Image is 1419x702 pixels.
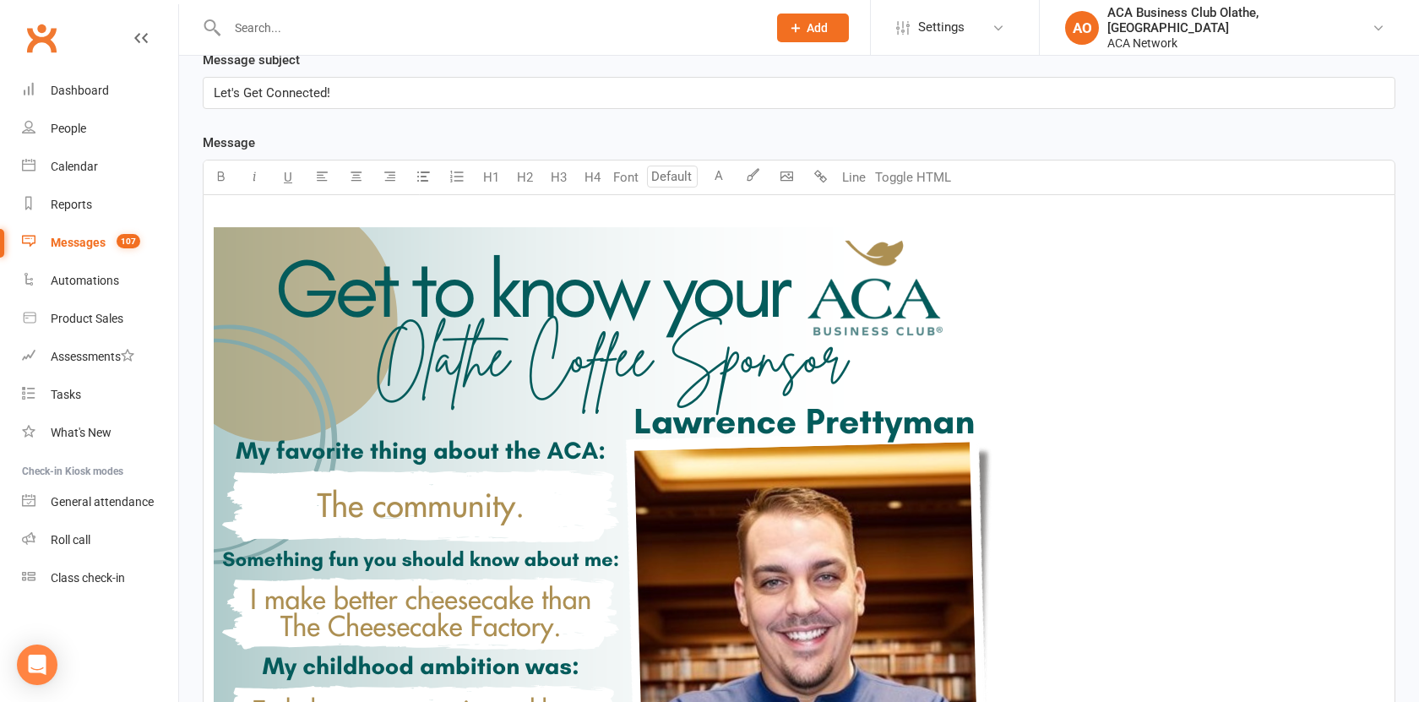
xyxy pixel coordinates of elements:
div: ACA Network [1107,35,1372,51]
a: Tasks [22,376,178,414]
a: Class kiosk mode [22,559,178,597]
input: Default [647,166,698,188]
div: AO [1065,11,1099,45]
span: Let's Get Connected! [214,85,330,101]
a: Calendar [22,148,178,186]
button: Add [777,14,849,42]
div: Dashboard [51,84,109,97]
button: H2 [508,161,541,194]
div: Automations [51,274,119,287]
a: What's New [22,414,178,452]
div: Roll call [51,533,90,547]
button: Toggle HTML [871,161,955,194]
div: Assessments [51,350,134,363]
button: H1 [474,161,508,194]
button: H3 [541,161,575,194]
a: Dashboard [22,72,178,110]
div: People [51,122,86,135]
label: Message subject [203,50,300,70]
a: Product Sales [22,300,178,338]
span: U [284,170,292,185]
a: General attendance kiosk mode [22,483,178,521]
a: Roll call [22,521,178,559]
div: What's New [51,426,111,439]
a: Assessments [22,338,178,376]
div: Open Intercom Messenger [17,645,57,685]
a: Messages 107 [22,224,178,262]
div: ACA Business Club Olathe, [GEOGRAPHIC_DATA] [1107,5,1372,35]
div: Reports [51,198,92,211]
span: 107 [117,234,140,248]
a: People [22,110,178,148]
div: Class check-in [51,571,125,585]
div: Messages [51,236,106,249]
button: Line [837,161,871,194]
div: Tasks [51,388,81,401]
label: Message [203,133,255,153]
button: A [702,161,736,194]
a: Automations [22,262,178,300]
input: Search... [222,16,755,40]
a: Clubworx [20,17,63,59]
span: Add [807,21,828,35]
div: Product Sales [51,312,123,325]
button: Font [609,161,643,194]
span: Settings [918,8,965,46]
div: General attendance [51,495,154,509]
div: Calendar [51,160,98,173]
button: U [271,161,305,194]
button: H4 [575,161,609,194]
a: Reports [22,186,178,224]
